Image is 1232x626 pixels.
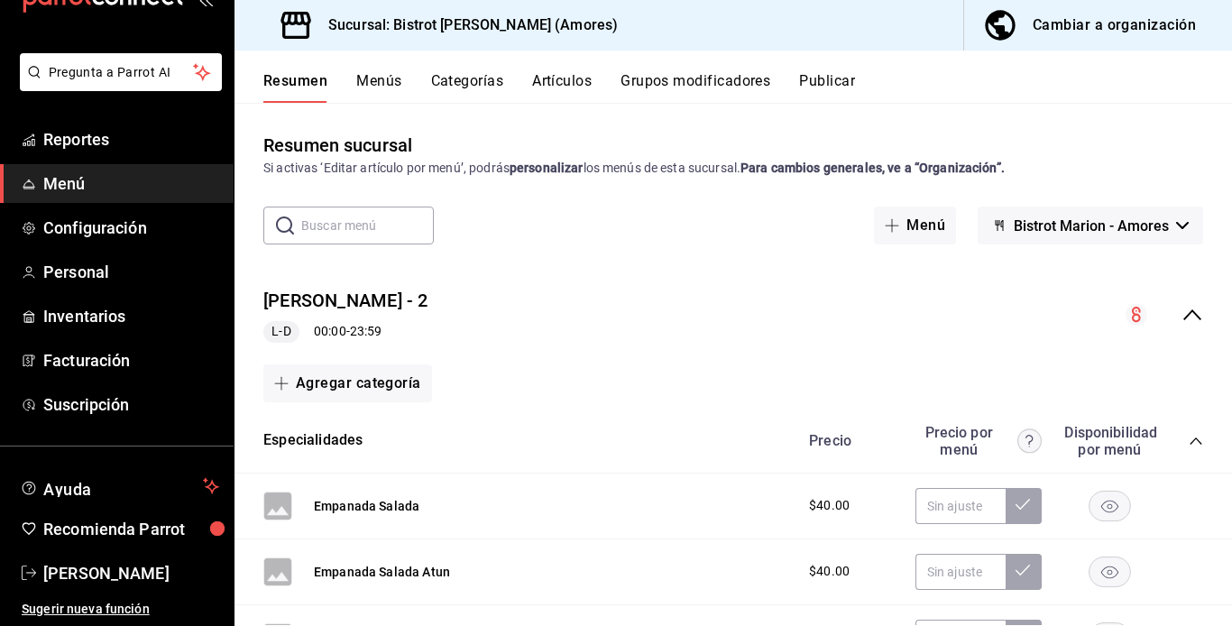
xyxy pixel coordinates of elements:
span: [PERSON_NAME] [43,561,219,585]
div: Precio por menú [915,424,1042,458]
button: Categorías [431,72,504,103]
button: Especialidades [263,430,363,451]
button: Pregunta a Parrot AI [20,53,222,91]
span: Configuración [43,216,219,240]
button: Bistrot Marion - Amores [978,207,1203,244]
button: Menú [874,207,956,244]
span: Recomienda Parrot [43,517,219,541]
span: $40.00 [809,562,850,581]
button: Publicar [799,72,855,103]
span: L-D [264,322,298,341]
input: Sin ajuste [915,554,1006,590]
div: Si activas ‘Editar artículo por menú’, podrás los menús de esta sucursal. [263,159,1203,178]
strong: personalizar [510,161,584,175]
div: 00:00 - 23:59 [263,321,428,343]
span: Menú [43,171,219,196]
button: Empanada Salada [314,497,419,515]
span: Inventarios [43,304,219,328]
button: Artículos [532,72,592,103]
div: Precio [791,432,906,449]
h3: Sucursal: Bistrot [PERSON_NAME] (Amores) [314,14,618,36]
span: $40.00 [809,496,850,515]
span: Sugerir nueva función [22,600,219,619]
div: navigation tabs [263,72,1232,103]
div: Resumen sucursal [263,132,412,159]
button: Empanada Salada Atun [314,563,450,581]
div: Disponibilidad por menú [1064,424,1154,458]
input: Sin ajuste [915,488,1006,524]
a: Pregunta a Parrot AI [13,76,222,95]
button: Menús [356,72,401,103]
button: Agregar categoría [263,364,432,402]
input: Buscar menú [301,207,434,244]
div: collapse-menu-row [234,273,1232,357]
span: Personal [43,260,219,284]
strong: Para cambios generales, ve a “Organización”. [740,161,1005,175]
span: Reportes [43,127,219,152]
button: Grupos modificadores [621,72,770,103]
span: Pregunta a Parrot AI [49,63,194,82]
span: Bistrot Marion - Amores [1014,217,1169,235]
button: collapse-category-row [1189,434,1203,448]
button: [PERSON_NAME] - 2 [263,288,428,314]
span: Facturación [43,348,219,373]
div: Cambiar a organización [1033,13,1196,38]
span: Suscripción [43,392,219,417]
span: Ayuda [43,475,196,497]
button: Resumen [263,72,327,103]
